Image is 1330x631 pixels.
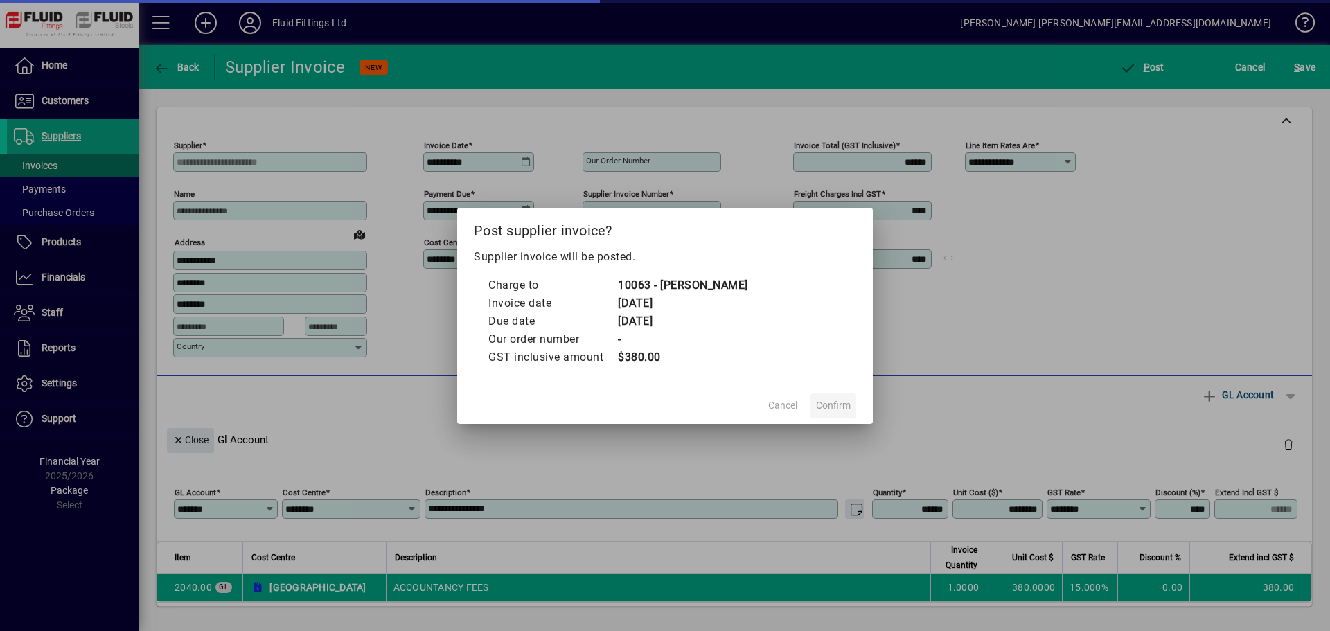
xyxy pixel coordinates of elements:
td: Our order number [488,330,617,348]
h2: Post supplier invoice? [457,208,873,248]
td: [DATE] [617,294,748,312]
td: Charge to [488,276,617,294]
td: [DATE] [617,312,748,330]
td: $380.00 [617,348,748,366]
p: Supplier invoice will be posted. [474,249,856,265]
td: 10063 - [PERSON_NAME] [617,276,748,294]
td: Invoice date [488,294,617,312]
td: Due date [488,312,617,330]
td: - [617,330,748,348]
td: GST inclusive amount [488,348,617,366]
